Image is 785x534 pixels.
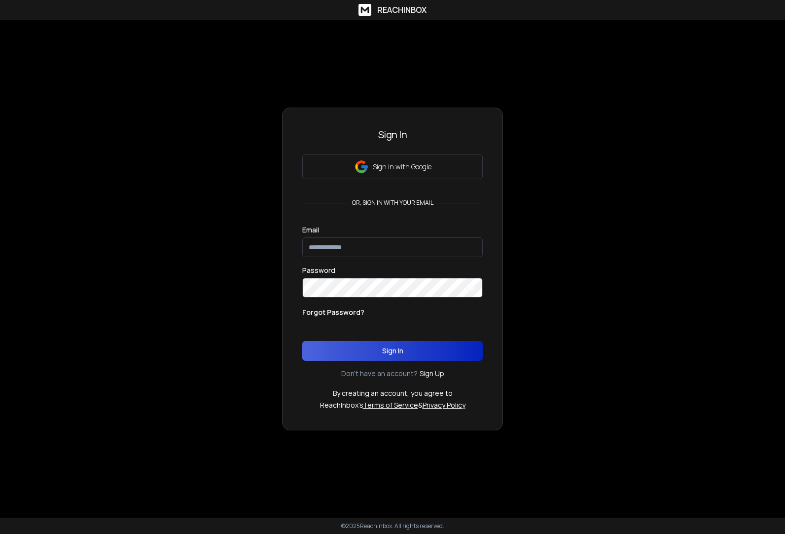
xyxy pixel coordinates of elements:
[302,128,483,142] h3: Sign In
[302,307,364,317] p: Forgot Password?
[341,369,418,379] p: Don't have an account?
[420,369,444,379] a: Sign Up
[348,199,437,207] p: or, sign in with your email
[341,522,444,530] p: © 2025 Reachinbox. All rights reserved.
[363,400,418,410] a: Terms of Service
[320,400,465,410] p: ReachInbox's &
[377,4,427,16] h1: ReachInbox
[302,154,483,179] button: Sign in with Google
[302,227,319,233] label: Email
[333,388,453,398] p: By creating an account, you agree to
[423,400,465,410] a: Privacy Policy
[302,341,483,361] button: Sign In
[373,162,431,172] p: Sign in with Google
[302,267,335,274] label: Password
[358,4,427,16] a: ReachInbox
